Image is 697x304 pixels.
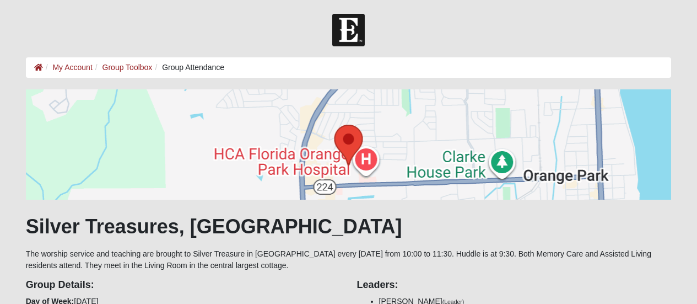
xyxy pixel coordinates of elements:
[26,215,672,238] h1: Silver Treasures, [GEOGRAPHIC_DATA]
[152,62,224,73] li: Group Attendance
[357,279,672,291] h4: Leaders:
[26,279,341,291] h4: Group Details:
[102,63,153,72] a: Group Toolbox
[332,14,365,46] img: Church of Eleven22 Logo
[52,63,92,72] a: My Account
